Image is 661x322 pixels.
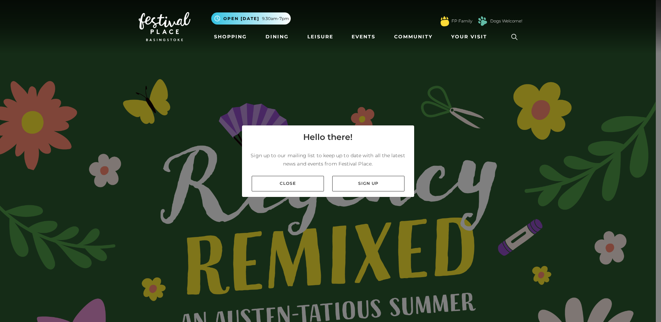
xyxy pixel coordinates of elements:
a: Community [391,30,435,43]
a: Dogs Welcome! [490,18,522,24]
span: Open [DATE] [223,16,259,22]
span: 9.30am-7pm [262,16,289,22]
img: Festival Place Logo [139,12,190,41]
a: Events [349,30,378,43]
button: Open [DATE] 9.30am-7pm [211,12,291,25]
a: Sign up [332,176,404,191]
a: Shopping [211,30,250,43]
p: Sign up to our mailing list to keep up to date with all the latest news and events from Festival ... [248,151,409,168]
a: Your Visit [448,30,493,43]
a: Close [252,176,324,191]
a: FP Family [451,18,472,24]
a: Leisure [305,30,336,43]
a: Dining [263,30,291,43]
h4: Hello there! [303,131,353,143]
span: Your Visit [451,33,487,40]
